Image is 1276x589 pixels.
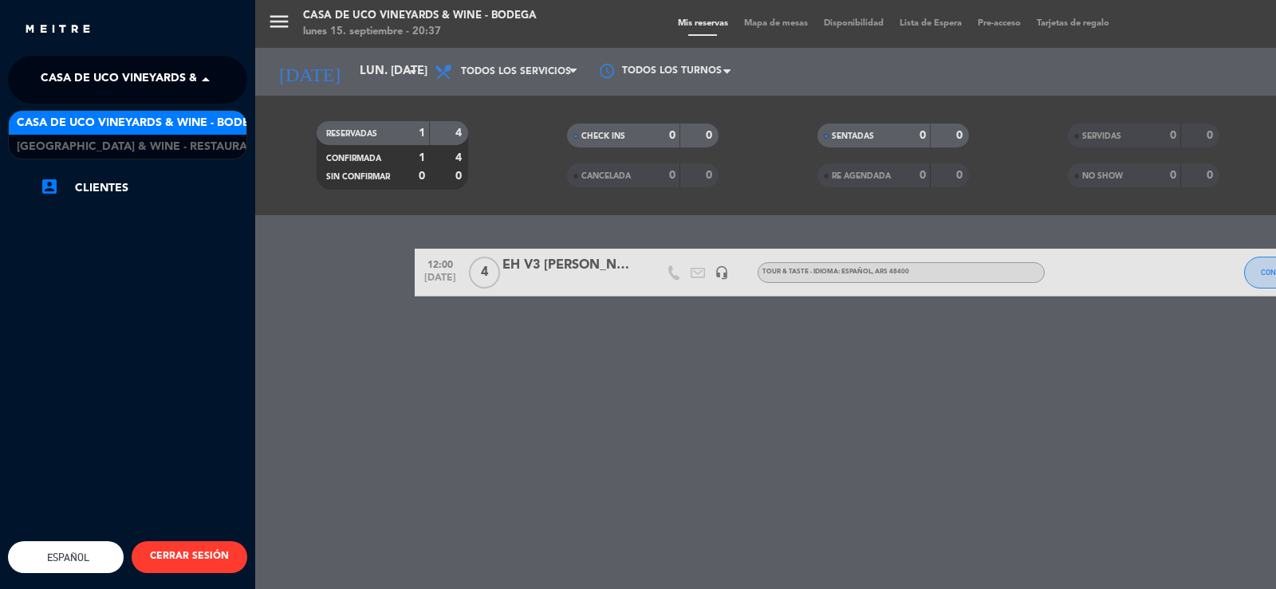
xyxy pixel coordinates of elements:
[40,177,59,196] i: account_box
[43,552,89,563] span: Español
[132,541,247,573] button: CERRAR SESIÓN
[17,138,270,156] span: [GEOGRAPHIC_DATA] & Wine - Restaurante
[40,179,247,198] a: account_boxClientes
[17,114,266,132] span: Casa de Uco Vineyards & Wine - Bodega
[41,63,290,96] span: Casa de Uco Vineyards & Wine - Bodega
[24,24,92,36] img: MEITRE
